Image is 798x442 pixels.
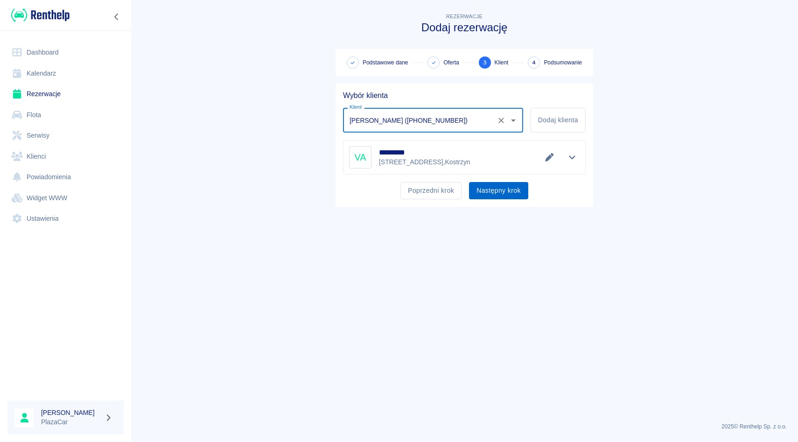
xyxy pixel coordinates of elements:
span: Rezerwacje [446,14,483,19]
h6: [PERSON_NAME] [41,408,101,417]
a: Flota [7,105,124,126]
a: Dashboard [7,42,124,63]
h5: Wybór klienta [343,91,586,100]
a: Ustawienia [7,208,124,229]
span: Klient [495,58,509,67]
label: Klient [350,104,362,111]
button: Pokaż szczegóły [565,151,580,164]
div: VA [349,146,371,168]
button: Poprzedni krok [400,182,462,199]
p: [STREET_ADDRESS] , Kostrzyn [379,157,470,167]
a: Rezerwacje [7,84,124,105]
a: Klienci [7,146,124,167]
h3: Dodaj rezerwację [336,21,593,34]
button: Następny krok [469,182,528,199]
p: 2025 © Renthelp Sp. z o.o. [142,422,787,431]
img: Renthelp logo [11,7,70,23]
p: PlazaCar [41,417,101,427]
a: Renthelp logo [7,7,70,23]
span: 3 [483,58,487,68]
span: Podsumowanie [544,58,582,67]
button: Otwórz [507,114,520,127]
button: Dodaj klienta [531,108,586,133]
span: Podstawowe dane [363,58,408,67]
button: Wyczyść [495,114,508,127]
span: 4 [532,58,536,68]
a: Widget WWW [7,188,124,209]
button: Zwiń nawigację [110,11,124,23]
a: Powiadomienia [7,167,124,188]
a: Serwisy [7,125,124,146]
span: Oferta [443,58,459,67]
button: Edytuj dane [542,151,557,164]
a: Kalendarz [7,63,124,84]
